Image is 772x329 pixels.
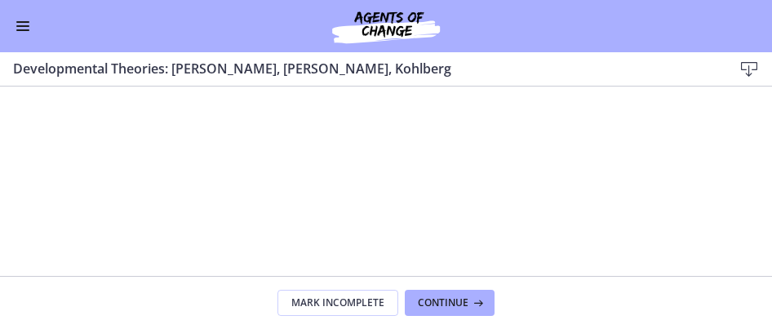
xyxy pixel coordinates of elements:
button: Mark Incomplete [277,290,398,316]
span: Mark Incomplete [291,296,384,309]
h3: Developmental Theories: [PERSON_NAME], [PERSON_NAME], Kohlberg [13,59,707,78]
span: Continue [418,296,468,309]
img: Agents of Change [288,7,484,46]
button: Continue [405,290,495,316]
button: Enable menu [13,16,33,36]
